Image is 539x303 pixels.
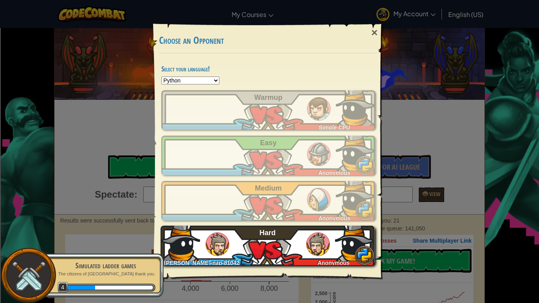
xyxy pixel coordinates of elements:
[307,188,331,211] img: humans_ladder_medium.png
[164,260,240,266] span: [PERSON_NAME]-nap-81042
[161,90,375,130] a: Simple CPU
[260,139,277,147] span: Easy
[365,21,384,44] div: ×
[161,136,375,175] a: Anonymous
[11,258,47,294] img: swords.png
[161,65,375,73] h4: Select your language!
[254,94,282,101] span: Warmup
[3,19,536,26] div: Sort A > Z
[161,226,375,265] a: [PERSON_NAME]-nap-81042Anonymous
[307,97,331,121] img: humans_ladder_tutorial.png
[161,181,375,221] a: Anonymous
[56,271,155,277] p: The citizens of [GEOGRAPHIC_DATA] thank you.
[161,222,200,261] img: D4DlcJlrGZ6GAAAAAElFTkSuQmCC
[318,170,350,176] span: Anonymous
[159,35,378,46] h3: Choose an Opponent
[319,124,350,131] span: Simple CPU
[255,184,282,192] span: Medium
[206,232,229,256] img: humans_ladder_hard.png
[58,282,68,293] span: 4
[3,33,536,40] div: Move To ...
[3,54,536,61] div: Sign out
[260,229,276,237] span: Hard
[335,222,374,261] img: D4DlcJlrGZ6GAAAAAElFTkSuQmCC
[318,260,350,266] span: Anonymous
[3,26,536,33] div: Sort New > Old
[3,40,536,47] div: Delete
[3,3,165,10] div: Home
[307,142,331,166] img: humans_ladder_easy.png
[336,132,375,171] img: D4DlcJlrGZ6GAAAAAElFTkSuQmCC
[3,10,73,19] input: Search outlines
[318,215,350,221] span: Anonymous
[336,177,375,217] img: D4DlcJlrGZ6GAAAAAElFTkSuQmCC
[306,232,330,256] img: humans_ladder_hard.png
[3,47,536,54] div: Options
[336,86,375,126] img: D4DlcJlrGZ6GAAAAAElFTkSuQmCC
[56,260,155,271] div: Simulated ladder games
